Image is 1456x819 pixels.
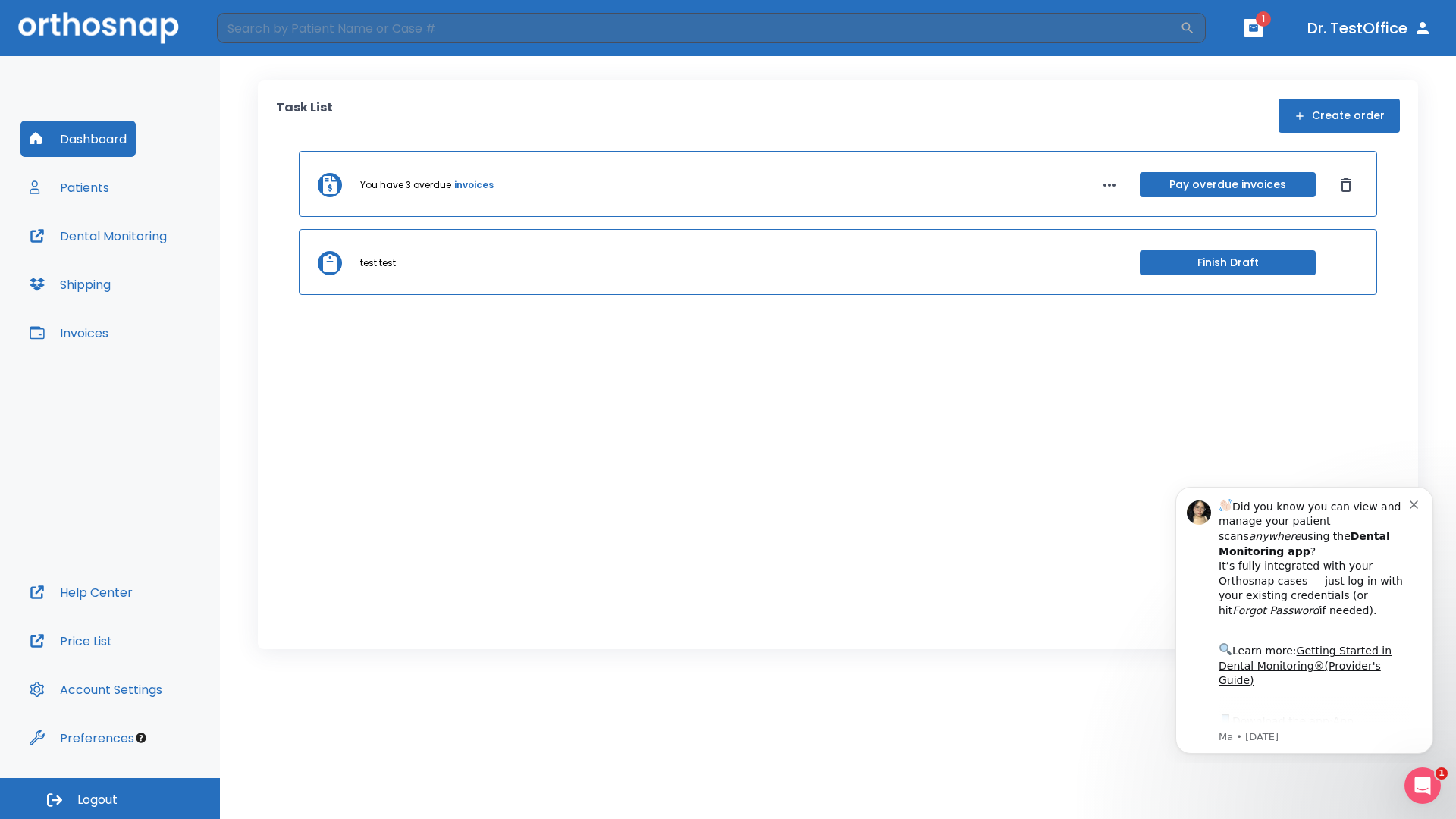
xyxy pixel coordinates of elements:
[77,792,118,808] span: Logout
[66,242,201,269] a: App Store
[360,256,396,270] p: test test
[20,315,118,351] button: Invoices
[20,623,121,659] button: Price List
[20,574,142,610] button: Help Center
[20,218,176,254] button: Dental Monitoring
[360,178,451,192] p: You have 3 overdue
[1279,99,1400,133] button: Create order
[1140,172,1316,197] button: Pay overdue invoices
[134,731,148,745] div: Tooltip anchor
[66,257,257,271] p: Message from Ma, sent 5w ago
[217,13,1180,43] input: Search by Patient Name or Case #
[20,266,120,303] button: Shipping
[1140,250,1316,275] button: Finish Draft
[276,99,333,133] p: Task List
[20,671,171,708] button: Account Settings
[18,12,179,43] img: Orthosnap
[454,178,494,192] a: invoices
[1404,767,1441,804] iframe: Intercom live chat
[1334,173,1358,197] button: Dismiss
[1256,11,1271,27] span: 1
[20,169,118,206] button: Patients
[20,121,136,157] button: Dashboard
[20,720,143,756] button: Preferences
[66,238,257,315] div: Download the app: | ​ Let us know if you need help getting started!
[257,24,269,36] button: Dismiss notification
[1153,473,1456,763] iframe: Intercom notifications message
[1436,767,1448,780] span: 1
[1301,14,1438,42] button: Dr. TestOffice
